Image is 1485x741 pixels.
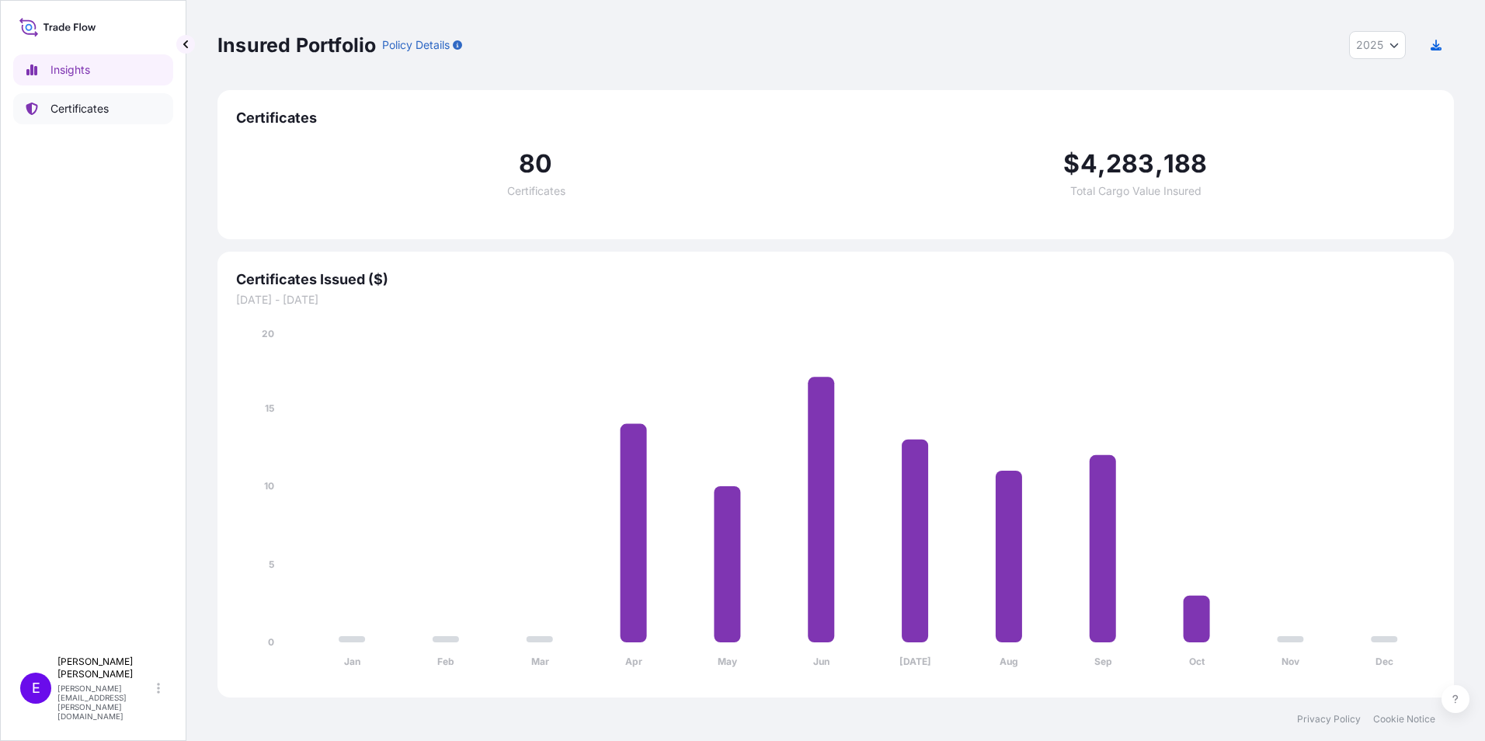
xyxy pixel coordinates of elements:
span: 4 [1080,151,1097,176]
tspan: Dec [1375,656,1393,667]
p: Certificates [50,101,109,117]
span: 80 [519,151,552,176]
tspan: 0 [268,636,274,648]
span: Certificates [236,109,1435,127]
span: 283 [1106,151,1155,176]
tspan: [DATE] [899,656,931,667]
span: , [1155,151,1163,176]
span: $ [1063,151,1080,176]
span: E [32,680,40,696]
span: Total Cargo Value Insured [1070,186,1202,197]
p: Insights [50,62,90,78]
button: Year Selector [1349,31,1406,59]
a: Insights [13,54,173,85]
tspan: Aug [1000,656,1018,667]
tspan: Oct [1189,656,1205,667]
tspan: Sep [1094,656,1112,667]
p: Policy Details [382,37,450,53]
tspan: May [718,656,738,667]
a: Certificates [13,93,173,124]
a: Cookie Notice [1373,713,1435,725]
tspan: 10 [264,480,274,492]
p: [PERSON_NAME] [PERSON_NAME] [57,656,154,680]
span: 2025 [1356,37,1383,53]
span: 188 [1163,151,1208,176]
tspan: Jun [813,656,829,667]
p: Insured Portfolio [217,33,376,57]
span: Certificates [507,186,565,197]
span: , [1097,151,1106,176]
tspan: Mar [531,656,549,667]
span: Certificates Issued ($) [236,270,1435,289]
tspan: 15 [265,402,274,414]
tspan: Jan [344,656,360,667]
a: Privacy Policy [1297,713,1361,725]
tspan: Feb [437,656,454,667]
tspan: 5 [269,558,274,570]
span: [DATE] - [DATE] [236,292,1435,308]
tspan: Apr [625,656,642,667]
p: [PERSON_NAME][EMAIL_ADDRESS][PERSON_NAME][DOMAIN_NAME] [57,684,154,721]
tspan: 20 [262,328,274,339]
tspan: Nov [1282,656,1300,667]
